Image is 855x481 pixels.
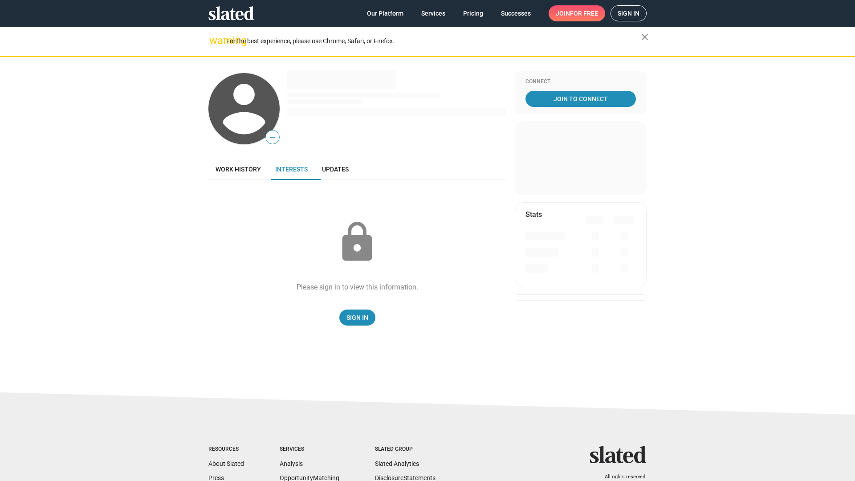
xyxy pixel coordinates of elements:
[226,35,641,47] div: For the best experience, please use Chrome, Safari, or Firefox.
[208,446,244,453] div: Resources
[346,310,368,326] span: Sign In
[266,132,279,143] span: —
[280,460,303,467] a: Analysis
[463,5,483,21] span: Pricing
[339,310,375,326] a: Sign In
[209,35,220,46] mat-icon: warning
[525,91,636,107] a: Join To Connect
[494,5,538,21] a: Successes
[611,5,647,21] a: Sign in
[456,5,490,21] a: Pricing
[375,446,436,453] div: Slated Group
[639,32,650,42] mat-icon: close
[360,5,411,21] a: Our Platform
[618,6,639,21] span: Sign in
[322,166,349,173] span: Updates
[556,5,598,21] span: Join
[501,5,531,21] span: Successes
[315,159,356,180] a: Updates
[297,282,418,292] div: Please sign in to view this information.
[527,91,634,107] span: Join To Connect
[570,5,598,21] span: for free
[414,5,452,21] a: Services
[375,460,419,467] a: Slated Analytics
[216,166,261,173] span: Work history
[335,220,379,265] mat-icon: lock
[268,159,315,180] a: Interests
[421,5,445,21] span: Services
[208,460,244,467] a: About Slated
[280,446,339,453] div: Services
[549,5,605,21] a: Joinfor free
[275,166,308,173] span: Interests
[525,210,542,219] mat-card-title: Stats
[367,5,403,21] span: Our Platform
[525,78,636,86] div: Connect
[208,159,268,180] a: Work history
